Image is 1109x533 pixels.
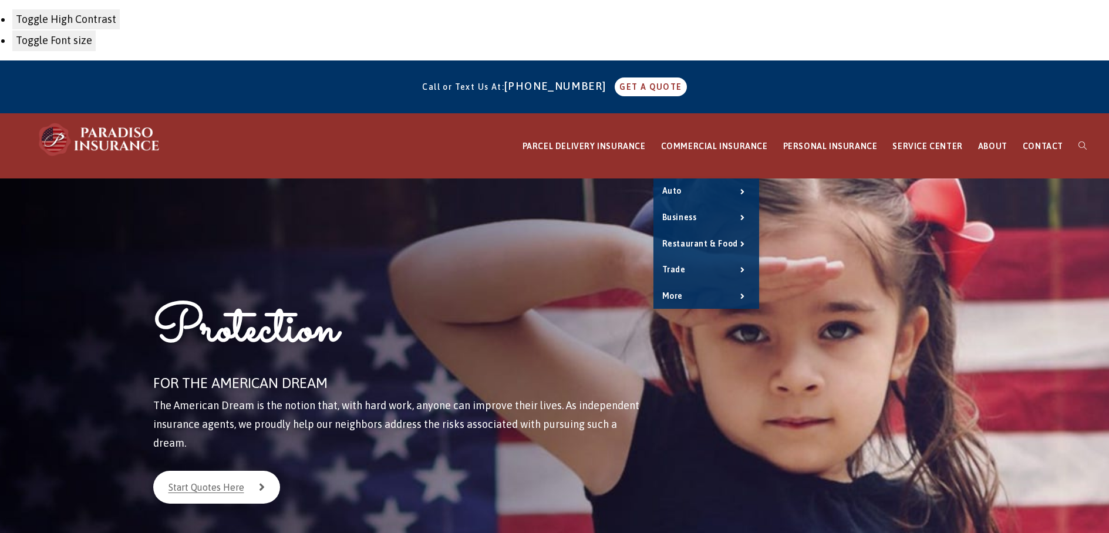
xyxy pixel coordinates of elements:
a: Trade [653,257,759,283]
span: Call or Text Us At: [422,82,504,92]
a: PERSONAL INSURANCE [776,114,885,179]
a: Start Quotes Here [153,471,280,504]
span: PERSONAL INSURANCE [783,141,878,151]
a: Auto [653,178,759,204]
span: PARCEL DELIVERY INSURANCE [523,141,646,151]
a: COMMERCIAL INSURANCE [653,114,776,179]
a: PARCEL DELIVERY INSURANCE [515,114,653,179]
a: ABOUT [970,114,1015,179]
a: [PHONE_NUMBER] [504,80,612,92]
span: COMMERCIAL INSURANCE [661,141,768,151]
span: Toggle High Contrast [16,13,116,25]
span: Trade [662,265,686,274]
a: Business [653,205,759,231]
span: Toggle Font size [16,34,92,46]
button: Toggle High Contrast [12,9,120,30]
span: The American Dream is the notion that, with hard work, anyone can improve their lives. As indepen... [153,399,639,450]
a: CONTACT [1015,114,1071,179]
span: Business [662,212,697,222]
span: Restaurant & Food [662,239,738,248]
a: More [653,284,759,309]
span: Auto [662,186,682,195]
span: CONTACT [1023,141,1063,151]
a: Restaurant & Food [653,231,759,257]
h1: Protection [153,296,641,370]
span: FOR THE AMERICAN DREAM [153,375,328,391]
span: SERVICE CENTER [892,141,962,151]
button: Toggle Font size [12,30,96,51]
a: SERVICE CENTER [885,114,970,179]
a: GET A QUOTE [615,77,686,96]
img: Paradiso Insurance [35,122,164,157]
span: More [662,291,683,301]
span: ABOUT [978,141,1007,151]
